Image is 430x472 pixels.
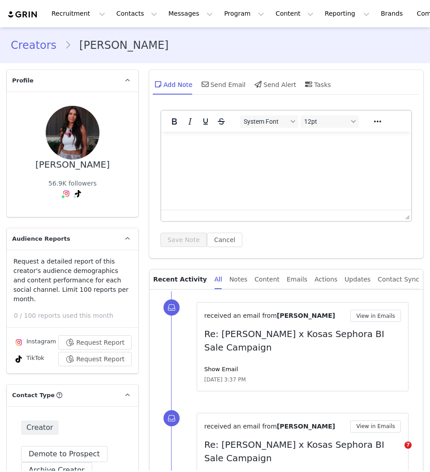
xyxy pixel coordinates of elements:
span: [PERSON_NAME] [277,312,335,319]
a: Creators [11,37,64,53]
div: All [215,269,222,290]
div: Emails [287,269,307,290]
button: Bold [167,115,182,128]
span: 12pt [304,118,348,125]
button: Contacts [111,4,163,24]
div: Updates [344,269,370,290]
span: Profile [12,76,34,85]
button: Messages [163,4,218,24]
div: Add Note [153,74,193,95]
button: Demote to Prospect [21,446,107,462]
div: Send Alert [253,74,296,95]
div: Instagram [13,337,56,348]
button: Recruitment [46,4,111,24]
button: Font sizes [301,115,359,128]
div: Notes [229,269,247,290]
img: grin logo [7,10,39,19]
div: Actions [314,269,337,290]
p: Re: [PERSON_NAME] x Kosas Sephora BI Sale Campaign [204,327,401,354]
div: TikTok [13,354,44,364]
div: Tasks [303,74,331,95]
span: 7 [404,442,412,449]
button: Request Report [58,335,132,350]
span: received an email from [204,423,277,430]
button: Content [270,4,319,24]
iframe: Rich Text Area [161,132,411,210]
p: 0 / 100 reports used this month [14,311,138,320]
div: 56.9K followers [48,179,97,188]
button: Request Report [58,352,132,366]
button: Strikethrough [214,115,229,128]
div: Press the Up and Down arrow keys to resize the editor. [402,210,411,221]
p: Request a detailed report of this creator's audience demographics and content performance for eac... [13,257,132,304]
button: Reporting [319,4,375,24]
button: View in Emails [350,420,401,433]
span: Creator [21,420,59,435]
button: Save Note [160,233,207,247]
button: Fonts [240,115,298,128]
button: View in Emails [350,310,401,322]
div: Send Email [200,74,246,95]
a: Brands [375,4,411,24]
div: Content [254,269,279,290]
div: Contact Sync [378,269,419,290]
span: Contact Type [12,391,55,400]
span: [PERSON_NAME] [277,423,335,430]
span: received an email from [204,312,277,319]
img: instagram.svg [63,190,70,197]
button: Program [219,4,270,24]
button: Reveal or hide additional toolbar items [370,115,385,128]
button: Italic [182,115,198,128]
p: Re: [PERSON_NAME] x Kosas Sephora BI Sale Campaign [204,438,401,465]
span: Audience Reports [12,234,70,243]
span: System Font [244,118,288,125]
button: Underline [198,115,213,128]
a: Show Email [204,366,238,372]
img: instagram.svg [15,339,22,346]
div: [PERSON_NAME] [35,160,110,170]
img: becd7a0d-901c-4971-92e8-644f98ea325e.jpg [46,106,99,160]
p: Recent Activity [153,269,207,289]
iframe: Intercom live chat [386,442,408,463]
button: Cancel [207,233,242,247]
span: [DATE] 3:37 PM [204,376,246,384]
